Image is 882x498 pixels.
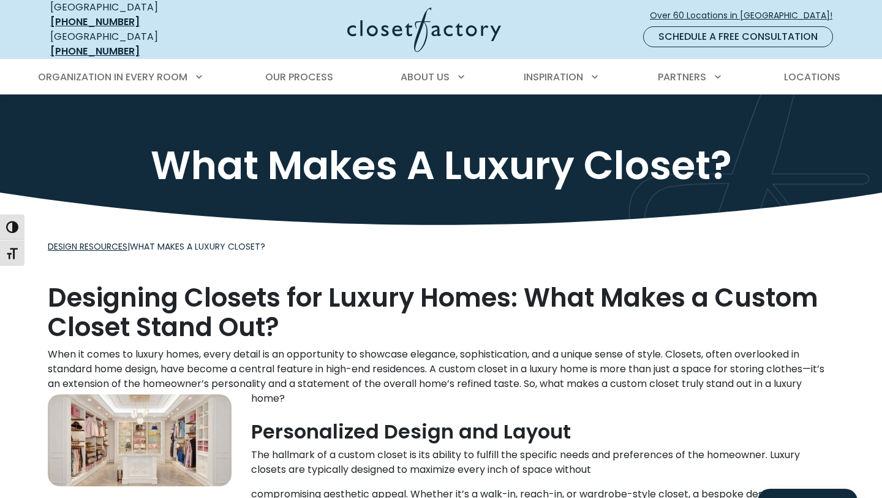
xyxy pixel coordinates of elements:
span: Our Process [265,70,333,84]
img: A walk-in closet with an island, recessed lighting, and chandelier [48,394,232,486]
nav: Primary Menu [29,60,853,94]
a: Over 60 Locations in [GEOGRAPHIC_DATA]! [649,5,843,26]
span: What Makes A Luxury Closet? [130,240,265,253]
h1: What Makes A Luxury Closet? [48,144,834,188]
a: [PHONE_NUMBER] [50,15,140,29]
a: [PHONE_NUMBER] [50,44,140,58]
span: Partners [658,70,706,84]
span: Over 60 Locations in [GEOGRAPHIC_DATA]! [650,9,842,22]
strong: Designing Closets for Luxury Homes: What Makes a Custom Closet Stand Out? [48,280,818,345]
span: About Us [401,70,450,84]
strong: Personalized Design and Layout [251,418,571,445]
a: Schedule a Free Consultation [643,26,833,47]
span: Organization in Every Room [38,70,187,84]
span: | [48,240,265,253]
p: When it comes to luxury homes, every detail is an opportunity to showcase elegance, sophisticatio... [48,347,834,406]
span: Inspiration [524,70,583,84]
div: [GEOGRAPHIC_DATA] [50,29,228,59]
img: Closet Factory Logo [347,7,501,52]
span: Locations [784,70,840,84]
a: Design Resources [48,240,127,253]
p: The hallmark of a custom closet is its ability to fulfill the specific needs and preferences of t... [48,448,834,477]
